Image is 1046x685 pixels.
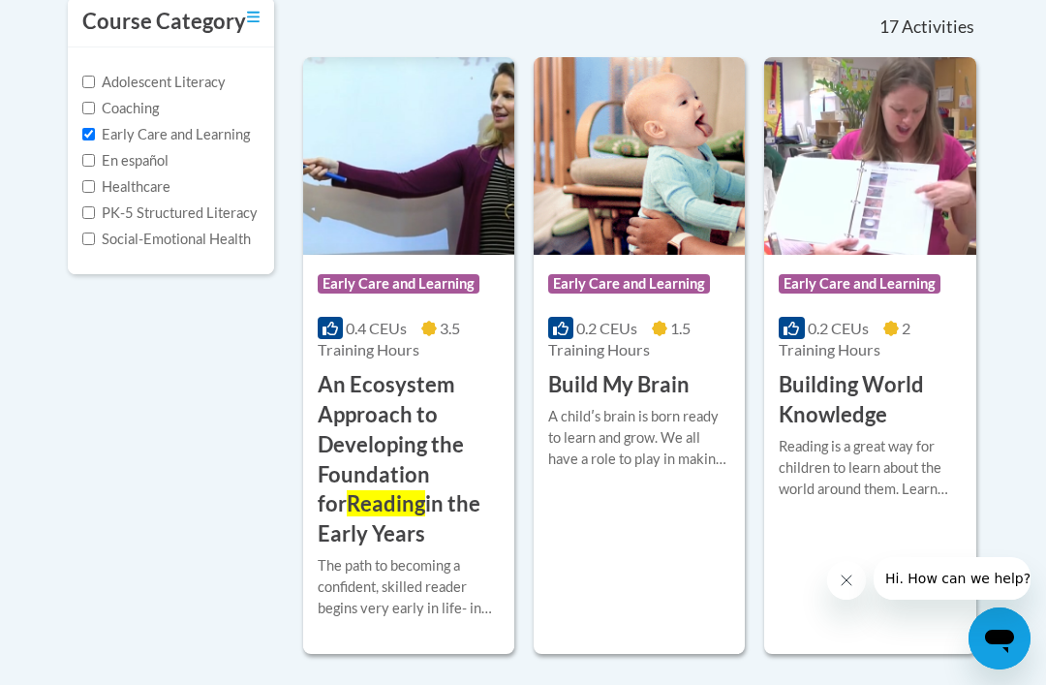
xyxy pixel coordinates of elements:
span: Early Care and Learning [779,274,940,294]
a: Course LogoEarly Care and Learning0.4 CEUs3.5 Training Hours An Ecosystem Approach to Developing ... [303,57,514,654]
label: En español [82,150,169,171]
input: Checkbox for Options [82,102,95,114]
label: Adolescent Literacy [82,72,226,93]
span: 0.2 CEUs [808,319,869,337]
span: Early Care and Learning [548,274,710,294]
div: A childʹs brain is born ready to learn and grow. We all have a role to play in making reading a r... [548,406,730,470]
input: Checkbox for Options [82,128,95,140]
label: Coaching [82,98,159,119]
img: Course Logo [534,57,745,255]
h3: An Ecosystem Approach to Developing the Foundation for in the Early Years [318,370,500,549]
a: Toggle collapse [247,7,260,28]
span: 0.2 CEUs [576,319,637,337]
label: Healthcare [82,176,170,198]
input: Checkbox for Options [82,154,95,167]
iframe: Message from company [874,557,1031,600]
span: 0.4 CEUs [346,319,407,337]
h3: Course Category [82,7,246,37]
input: Checkbox for Options [82,206,95,219]
input: Checkbox for Options [82,76,95,88]
label: PK-5 Structured Literacy [82,202,258,224]
img: Course Logo [303,57,514,255]
span: Early Care and Learning [318,274,479,294]
a: Course LogoEarly Care and Learning0.2 CEUs1.5 Training Hours Build My BrainA childʹs brain is bor... [534,57,745,654]
input: Checkbox for Options [82,233,95,245]
iframe: Close message [827,561,866,600]
h3: Building World Knowledge [779,370,961,430]
img: Course Logo [764,57,975,255]
div: Reading is a great way for children to learn about the world around them. Learn how you can bring... [779,436,961,500]
span: Reading [347,490,425,516]
input: Checkbox for Options [82,180,95,193]
h3: Build My Brain [548,370,690,400]
a: Course LogoEarly Care and Learning0.2 CEUs2 Training Hours Building World KnowledgeReading is a g... [764,57,975,654]
label: Social-Emotional Health [82,229,251,250]
span: Activities [902,16,974,38]
span: 17 [879,16,899,38]
iframe: Button to launch messaging window [969,607,1031,669]
label: Early Care and Learning [82,124,250,145]
div: The path to becoming a confident, skilled reader begins very early in life- in fact, even before ... [318,555,500,619]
